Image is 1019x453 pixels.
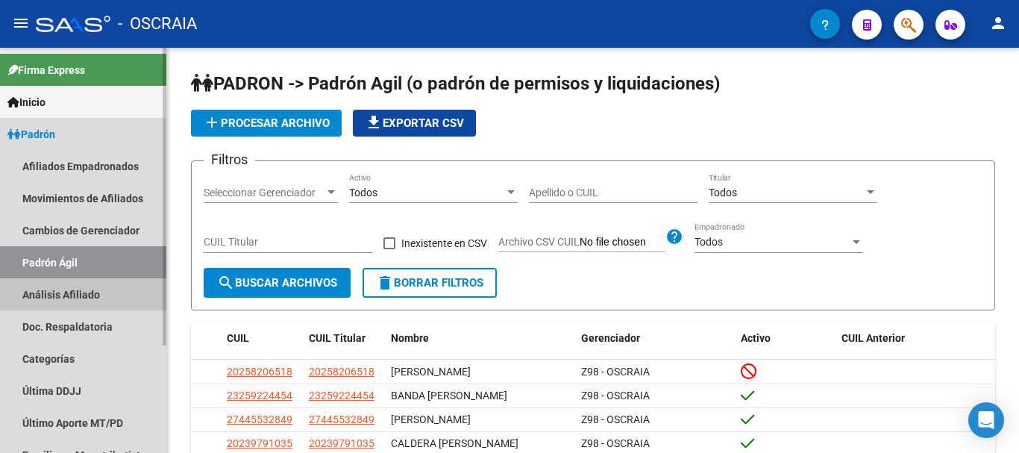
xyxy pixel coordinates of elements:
[349,187,377,199] span: Todos
[217,274,235,292] mat-icon: search
[498,236,580,248] span: Archivo CSV CUIL
[735,322,835,354] datatable-header-cell: Activo
[580,236,665,249] input: Archivo CSV CUIL
[581,366,650,378] span: Z98 - OSCRAIA
[835,322,996,354] datatable-header-cell: CUIL Anterior
[204,187,324,199] span: Seleccionar Gerenciador
[303,322,385,354] datatable-header-cell: CUIL Titular
[203,116,330,130] span: Procesar archivo
[391,437,518,449] span: CALDERA [PERSON_NAME]
[741,332,771,344] span: Activo
[309,332,366,344] span: CUIL Titular
[709,187,737,199] span: Todos
[391,413,471,425] span: [PERSON_NAME]
[7,126,55,143] span: Padrón
[227,366,292,378] span: 20258206518
[695,236,723,248] span: Todos
[309,366,374,378] span: 20258206518
[581,332,640,344] span: Gerenciador
[581,413,650,425] span: Z98 - OSCRAIA
[385,322,575,354] datatable-header-cell: Nombre
[401,234,487,252] span: Inexistente en CSV
[968,402,1004,438] div: Open Intercom Messenger
[227,390,292,402] span: 23259224454
[353,110,476,137] button: Exportar CSV
[581,390,650,402] span: Z98 - OSCRAIA
[7,94,46,110] span: Inicio
[665,228,683,246] mat-icon: help
[391,332,429,344] span: Nombre
[309,437,374,449] span: 20239791035
[227,437,292,449] span: 20239791035
[191,110,342,137] button: Procesar archivo
[575,322,736,354] datatable-header-cell: Gerenciador
[12,14,30,32] mat-icon: menu
[376,274,394,292] mat-icon: delete
[363,268,497,298] button: Borrar Filtros
[221,322,303,354] datatable-header-cell: CUIL
[191,73,720,94] span: PADRON -> Padrón Agil (o padrón de permisos y liquidaciones)
[118,7,197,40] span: - OSCRAIA
[204,149,255,170] h3: Filtros
[227,332,249,344] span: CUIL
[204,268,351,298] button: Buscar Archivos
[203,113,221,131] mat-icon: add
[227,413,292,425] span: 27445532849
[309,413,374,425] span: 27445532849
[841,332,905,344] span: CUIL Anterior
[365,116,464,130] span: Exportar CSV
[391,390,507,402] span: BANDA [PERSON_NAME]
[989,14,1007,32] mat-icon: person
[217,276,337,290] span: Buscar Archivos
[365,113,383,131] mat-icon: file_download
[391,366,471,378] span: [PERSON_NAME]
[7,62,85,78] span: Firma Express
[581,437,650,449] span: Z98 - OSCRAIA
[376,276,483,290] span: Borrar Filtros
[309,390,374,402] span: 23259224454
